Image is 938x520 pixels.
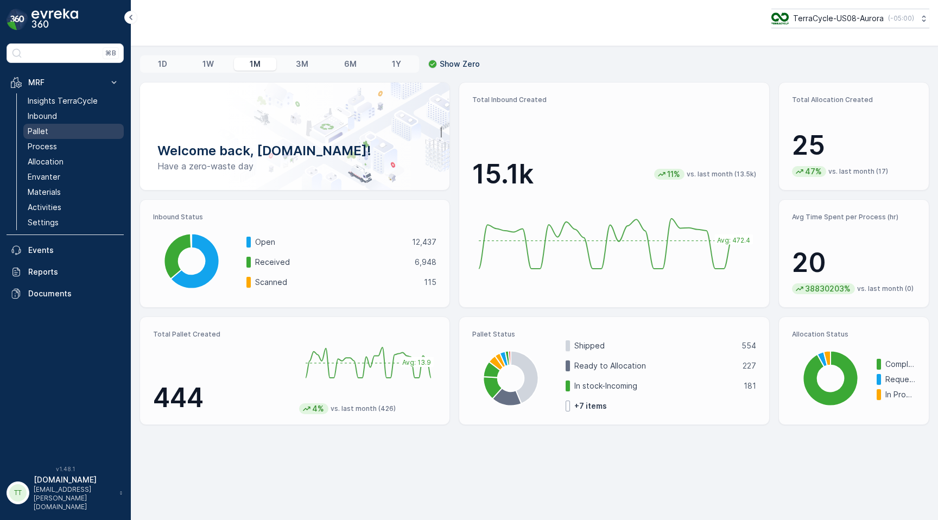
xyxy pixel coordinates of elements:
p: Avg Time Spent per Process (hr) [792,213,916,221]
p: [EMAIL_ADDRESS][PERSON_NAME][DOMAIN_NAME] [34,485,114,511]
p: Envanter [28,172,60,182]
p: Pallet Status [472,330,756,339]
p: Materials [28,187,61,198]
p: 4% [311,403,325,414]
p: 20 [792,246,916,279]
p: 181 [744,381,756,391]
div: TT [9,484,27,502]
p: 15.1k [472,158,534,191]
p: 1Y [392,59,401,69]
p: Settings [28,217,59,228]
img: logo_dark-DEwI_e13.png [31,9,78,30]
p: MRF [28,77,102,88]
a: Process [23,139,124,154]
p: vs. last month (17) [828,167,888,176]
img: logo [7,9,28,30]
p: vs. last month (0) [857,284,914,293]
a: Allocation [23,154,124,169]
p: [DOMAIN_NAME] [34,474,114,485]
p: In stock-Incoming [574,381,736,391]
p: Total Pallet Created [153,330,290,339]
p: Documents [28,288,119,299]
p: ( -05:00 ) [888,14,914,23]
p: 115 [424,277,436,288]
a: Documents [7,283,124,305]
p: Reports [28,267,119,277]
p: 25 [792,129,916,162]
p: 444 [153,382,290,414]
p: 1D [158,59,167,69]
p: 6,948 [415,257,436,268]
p: ⌘B [105,49,116,58]
p: 38830203% [804,283,852,294]
p: Total Allocation Created [792,96,916,104]
p: Insights TerraCycle [28,96,98,106]
span: v 1.48.1 [7,466,124,472]
p: Have a zero-waste day [157,160,432,173]
a: Insights TerraCycle [23,93,124,109]
p: Events [28,245,119,256]
p: Process [28,141,57,152]
p: Scanned [255,277,417,288]
p: Show Zero [440,59,480,69]
p: Ready to Allocation [574,360,735,371]
p: 12,437 [412,237,436,248]
a: Events [7,239,124,261]
p: 1M [250,59,261,69]
p: Activities [28,202,61,213]
p: Allocation Status [792,330,916,339]
p: 47% [804,166,823,177]
p: TerraCycle-US08-Aurora [793,13,884,24]
p: 554 [741,340,756,351]
p: 227 [743,360,756,371]
p: Inbound Status [153,213,436,221]
button: TerraCycle-US08-Aurora(-05:00) [771,9,929,28]
img: image_ci7OI47.png [771,12,789,24]
a: Settings [23,215,124,230]
p: 6M [344,59,357,69]
a: Pallet [23,124,124,139]
a: Reports [7,261,124,283]
p: Received [255,257,408,268]
p: vs. last month (426) [331,404,396,413]
p: Completed [885,359,916,370]
button: TT[DOMAIN_NAME][EMAIL_ADDRESS][PERSON_NAME][DOMAIN_NAME] [7,474,124,511]
p: Inbound [28,111,57,122]
p: 11% [666,169,681,180]
p: Total Inbound Created [472,96,756,104]
p: Welcome back, [DOMAIN_NAME]! [157,142,432,160]
a: Envanter [23,169,124,185]
a: Inbound [23,109,124,124]
p: Pallet [28,126,48,137]
p: 3M [296,59,308,69]
p: Allocation [28,156,64,167]
button: MRF [7,72,124,93]
p: Open [255,237,405,248]
p: + 7 items [574,401,607,411]
a: Materials [23,185,124,200]
p: Requested [885,374,916,385]
p: Shipped [574,340,734,351]
p: 1W [202,59,214,69]
p: vs. last month (13.5k) [687,170,756,179]
p: In Progress [885,389,916,400]
a: Activities [23,200,124,215]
